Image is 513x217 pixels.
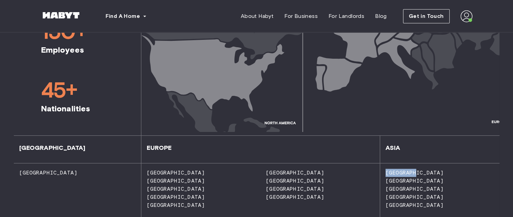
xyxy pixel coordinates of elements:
span: Blog [375,12,387,20]
button: Get in Touch [403,9,450,23]
a: Blog [370,9,392,23]
span: [GEOGRAPHIC_DATA] [141,202,205,208]
span: [GEOGRAPHIC_DATA] [141,186,205,192]
span: [GEOGRAPHIC_DATA] [260,194,324,200]
span: [GEOGRAPHIC_DATA] [260,178,324,184]
span: [GEOGRAPHIC_DATA] [380,178,444,184]
img: avatar [460,10,473,22]
span: [GEOGRAPHIC_DATA] [380,169,444,176]
span: [GEOGRAPHIC_DATA] [141,178,205,184]
span: Europe [141,144,172,152]
button: Find A Home [100,9,152,23]
span: [GEOGRAPHIC_DATA] [14,144,86,152]
span: 45+ [41,77,114,104]
a: About Habyt [235,9,279,23]
a: For Business [279,9,323,23]
span: For Landlords [329,12,364,20]
img: Habyt [41,12,81,19]
span: About Habyt [241,12,274,20]
span: [GEOGRAPHIC_DATA] [14,169,78,176]
span: [GEOGRAPHIC_DATA] [141,194,205,200]
span: [GEOGRAPHIC_DATA] [380,186,444,192]
span: Find A Home [106,12,140,20]
span: For Business [284,12,318,20]
span: Get in Touch [409,12,444,20]
span: Asia [380,144,400,152]
span: [GEOGRAPHIC_DATA] [380,202,444,208]
span: Nationalities [41,104,114,114]
span: [GEOGRAPHIC_DATA] [141,169,205,176]
span: [GEOGRAPHIC_DATA] [380,194,444,200]
span: Employees [41,45,114,55]
span: [GEOGRAPHIC_DATA] [260,169,324,176]
a: For Landlords [323,9,370,23]
span: [GEOGRAPHIC_DATA] [260,186,324,192]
